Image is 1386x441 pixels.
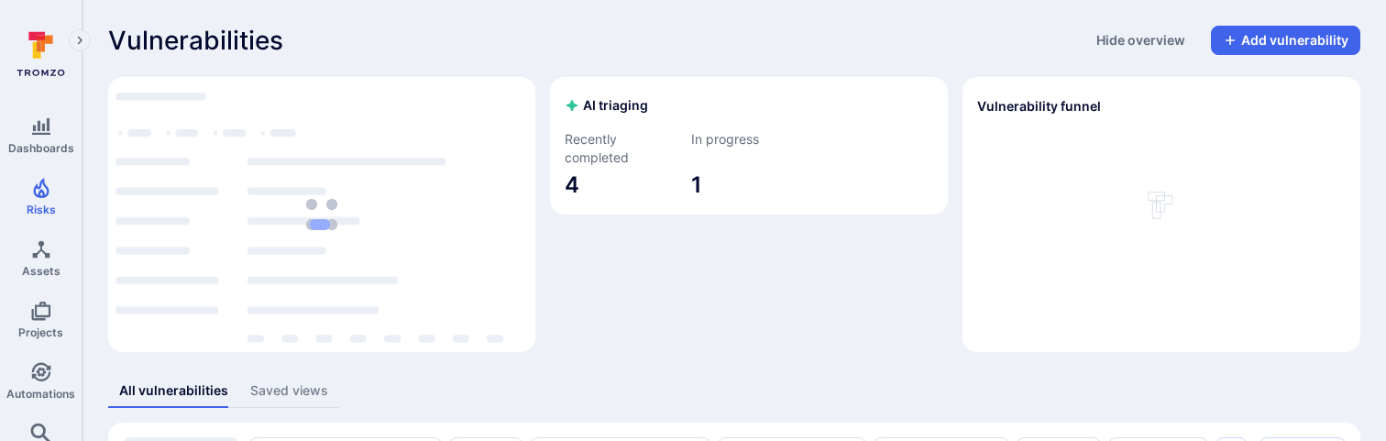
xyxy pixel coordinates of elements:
span: Recently completed [565,130,680,167]
span: Automations [6,387,75,401]
span: Vulnerabilities [108,26,283,55]
div: assets tabs [108,374,1360,408]
span: Risks [27,203,56,216]
img: Loading... [306,199,337,230]
div: Top integrations by vulnerabilities [108,77,535,352]
button: Add vulnerability [1211,26,1360,55]
button: Expand navigation menu [69,29,91,51]
div: All vulnerabilities [119,381,228,400]
h2: Vulnerability funnel [977,97,1101,116]
button: Hide overview [1085,26,1196,55]
span: Dashboards [8,141,74,155]
span: In progress [691,130,807,149]
span: Projects [18,325,63,339]
span: Assets [22,264,60,278]
div: loading spinner [115,84,528,345]
span: 4 [565,171,680,200]
span: 1 [691,171,807,200]
i: Expand navigation menu [73,33,86,49]
h2: AI triaging [565,96,648,115]
div: Saved views [250,381,328,400]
